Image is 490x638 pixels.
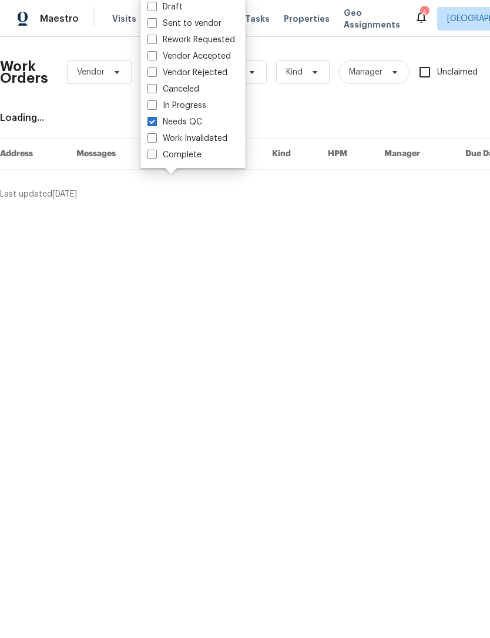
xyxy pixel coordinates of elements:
span: Vendor [77,66,105,78]
span: Properties [284,13,330,25]
span: Tasks [245,15,270,23]
span: Unclaimed [437,66,478,79]
label: Complete [147,149,202,161]
label: Needs QC [147,116,202,128]
label: Rework Requested [147,34,235,46]
label: Vendor Accepted [147,50,231,62]
th: HPM [318,139,375,170]
span: [DATE] [52,190,77,198]
span: Maestro [40,13,79,25]
th: Manager [375,139,456,170]
th: Messages [67,139,153,170]
label: In Progress [147,100,206,112]
span: Manager [349,66,382,78]
label: Sent to vendor [147,18,221,29]
label: Draft [147,1,183,13]
span: Geo Assignments [344,7,400,31]
label: Canceled [147,83,199,95]
span: Visits [112,13,136,25]
span: Kind [286,66,303,78]
label: Vendor Rejected [147,67,227,79]
div: 4 [420,7,428,19]
label: Work Invalidated [147,133,227,144]
th: Kind [263,139,318,170]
